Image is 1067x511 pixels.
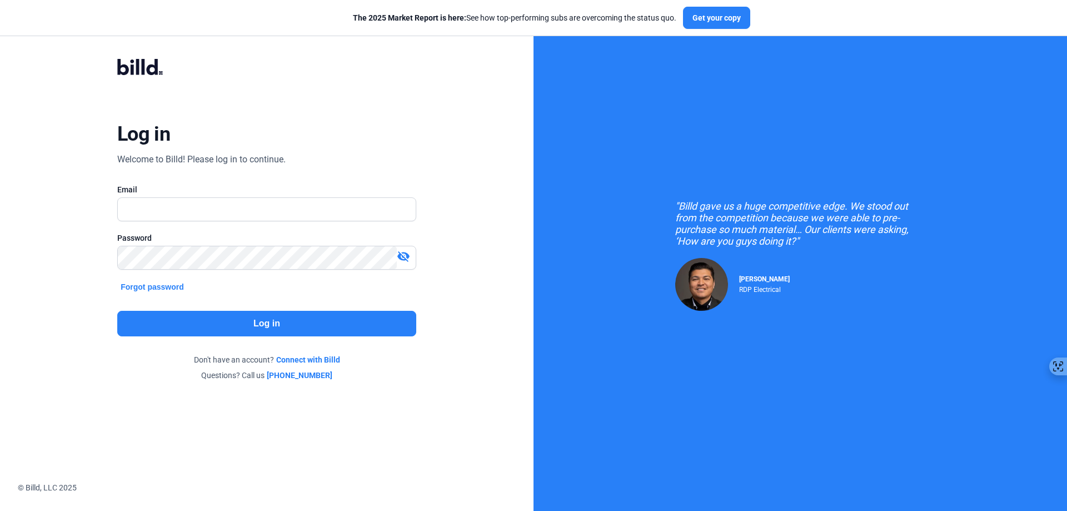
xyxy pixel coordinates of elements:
button: Get your copy [683,7,750,29]
a: Connect with Billd [276,354,340,365]
a: [PHONE_NUMBER] [267,370,332,381]
div: RDP Electrical [739,283,790,294]
mat-icon: visibility_off [397,250,410,263]
span: [PERSON_NAME] [739,275,790,283]
img: Raul Pacheco [675,258,728,311]
div: Don't have an account? [117,354,416,365]
button: Log in [117,311,416,336]
div: Email [117,184,416,195]
div: Password [117,232,416,244]
div: Questions? Call us [117,370,416,381]
div: Welcome to Billd! Please log in to continue. [117,153,286,166]
div: See how top-performing subs are overcoming the status quo. [353,12,676,23]
span: The 2025 Market Report is here: [353,13,466,22]
div: "Billd gave us a huge competitive edge. We stood out from the competition because we were able to... [675,200,925,247]
div: Log in [117,122,170,146]
button: Forgot password [117,281,187,293]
